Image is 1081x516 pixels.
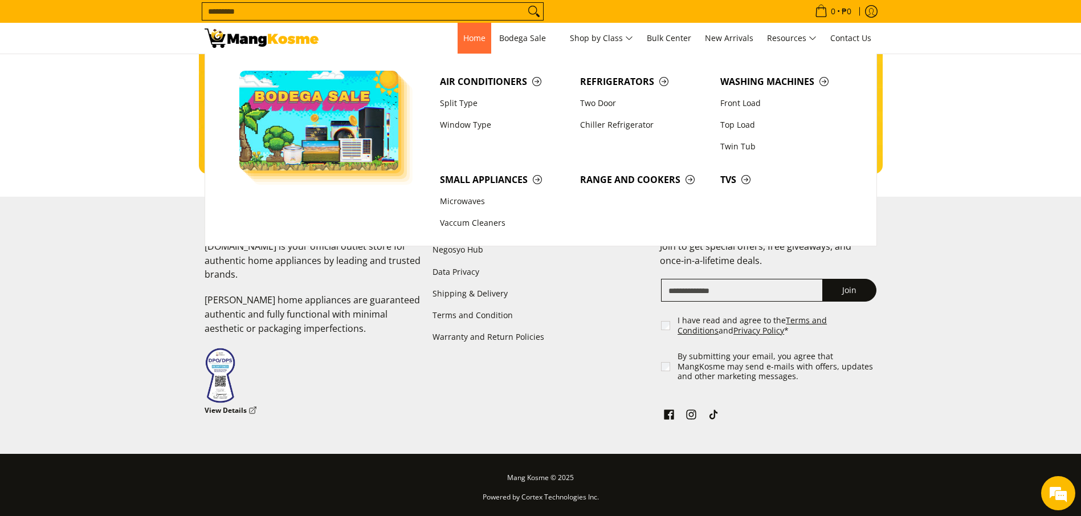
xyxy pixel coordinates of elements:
p: Join to get special offers, free giveaways, and once-in-a-lifetime deals. [660,239,876,279]
a: Top Load [715,114,855,136]
p: [PERSON_NAME] home appliances are guaranteed authentic and fully functional with minimal aestheti... [205,293,421,347]
a: Negosyo Hub [433,239,649,261]
a: Terms and Conditions [678,315,827,336]
a: Vaccum Cleaners [434,213,574,234]
a: Bulk Center [641,23,697,54]
img: Data Privacy Seal [205,347,236,404]
span: Bodega Sale [499,31,556,46]
a: Shipping & Delivery [433,283,649,304]
span: ₱0 [840,7,853,15]
a: Small Appliances [434,169,574,190]
a: View Details [205,404,257,418]
label: I have read and agree to the and * [678,315,878,335]
span: Air Conditioners [440,75,569,89]
a: See Mang Kosme on Facebook [661,407,677,426]
span: Refrigerators [580,75,709,89]
span: • [811,5,855,18]
a: Data Privacy [433,261,649,283]
span: 0 [829,7,837,15]
span: Contact Us [830,32,871,43]
span: Small Appliances [440,173,569,187]
a: Range and Cookers [574,169,715,190]
a: Shop by Class [564,23,639,54]
a: Split Type [434,92,574,114]
p: Powered by Cortex Technologies Inc. [205,490,877,510]
span: New Arrivals [705,32,753,43]
a: Two Door [574,92,715,114]
span: Shop by Class [570,31,633,46]
span: Bulk Center [647,32,691,43]
a: Refrigerators [574,71,715,92]
a: Air Conditioners [434,71,574,92]
button: Search [525,3,543,20]
img: Bodega Sale [239,71,399,170]
a: Privacy Policy [733,325,784,336]
a: New Arrivals [699,23,759,54]
button: Join [822,279,876,302]
a: Chiller Refrigerator [574,114,715,136]
span: Home [463,32,486,43]
a: Microwaves [434,191,574,213]
a: Resources [761,23,822,54]
a: Bodega Sale [493,23,562,54]
span: Washing Machines [720,75,849,89]
label: By submitting your email, you agree that MangKosme may send e-mails with offers, updates and othe... [678,351,878,381]
a: See Mang Kosme on TikTok [705,407,721,426]
a: TVs [715,169,855,190]
nav: Main Menu [330,23,877,54]
a: Contact Us [825,23,877,54]
a: Warranty and Return Policies [433,326,649,348]
a: Home [458,23,491,54]
a: Washing Machines [715,71,855,92]
a: See Mang Kosme on Instagram [683,407,699,426]
p: Mang Kosme © 2025 [205,471,877,491]
img: Mang Kosme: Your Home Appliances Warehouse Sale Partner! [205,29,319,48]
a: Front Load [715,92,855,114]
a: Window Type [434,114,574,136]
a: Terms and Condition [433,304,649,326]
span: TVs [720,173,849,187]
span: Range and Cookers [580,173,709,187]
p: [DOMAIN_NAME] is your official outlet store for authentic home appliances by leading and trusted ... [205,239,421,293]
a: Twin Tub [715,136,855,157]
span: Resources [767,31,817,46]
